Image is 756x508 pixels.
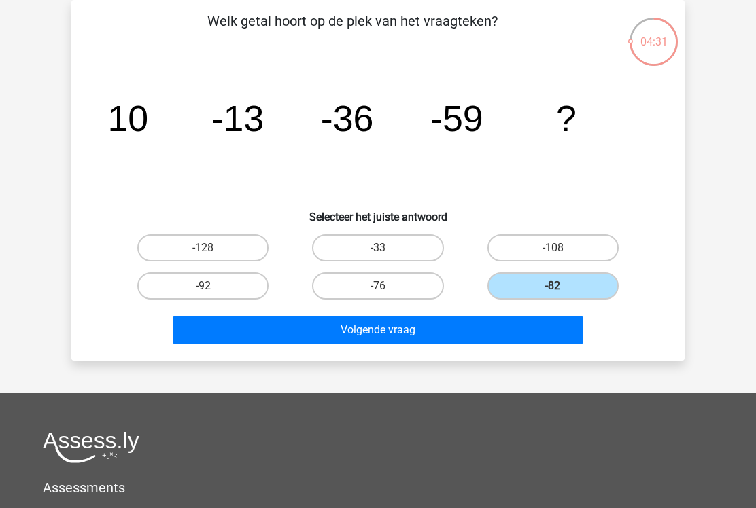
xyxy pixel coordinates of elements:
[107,98,148,139] tspan: 10
[556,98,577,139] tspan: ?
[93,200,663,223] h6: Selecteer het juiste antwoord
[173,316,584,344] button: Volgende vraag
[43,431,139,463] img: Assessly logo
[487,234,619,261] label: -108
[93,11,612,52] p: Welk getal hoort op de plek van het vraagteken?
[321,98,374,139] tspan: -36
[628,16,679,50] div: 04:31
[312,234,443,261] label: -33
[487,272,619,300] label: -82
[430,98,483,139] tspan: -59
[137,272,269,300] label: -92
[43,479,713,496] h5: Assessments
[312,272,443,300] label: -76
[137,234,269,261] label: -128
[211,98,264,139] tspan: -13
